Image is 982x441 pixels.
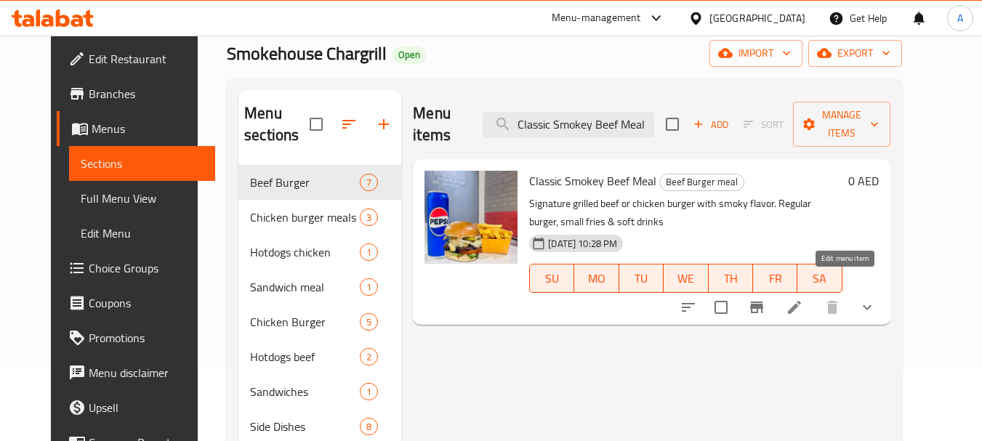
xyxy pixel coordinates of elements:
a: Sections [69,146,215,181]
span: 7 [361,176,377,190]
span: Branches [89,85,204,102]
a: Branches [57,76,215,111]
div: Hotdogs chicken1 [238,235,401,270]
span: 1 [361,280,377,294]
span: Full Menu View [81,190,204,207]
img: Classic Smokey Beef Meal [424,171,518,264]
a: Menu disclaimer [57,355,215,390]
button: WE [664,264,708,293]
span: Select to update [706,292,736,323]
h6: 0 AED [848,171,879,191]
span: 1 [361,385,377,399]
div: Beef Burger meal [659,174,744,191]
span: Chicken burger meals [250,209,360,226]
a: Edit Restaurant [57,41,215,76]
h2: Menu sections [244,102,310,146]
span: Smokehouse Chargrill [227,37,387,70]
a: Coupons [57,286,215,320]
button: Branch-specific-item [739,290,774,325]
a: Choice Groups [57,251,215,286]
div: items [360,418,378,435]
span: 5 [361,315,377,329]
div: items [360,383,378,400]
span: Edit Menu [81,224,204,242]
span: MO [580,268,613,289]
div: items [360,278,378,296]
div: Hotdogs chicken [250,243,360,261]
span: Select section first [734,113,793,136]
button: show more [850,290,885,325]
button: FR [753,264,797,293]
button: TU [619,264,664,293]
span: TU [625,268,658,289]
span: Menus [92,120,204,137]
div: Chicken Burger5 [238,304,401,339]
div: items [360,348,378,365]
span: Sections [81,155,204,172]
div: Beef Burger7 [238,165,401,200]
div: Open [393,46,426,64]
span: 3 [361,211,377,224]
span: Beef Burger [250,174,360,191]
span: Select all sections [301,109,331,139]
button: delete [815,290,850,325]
span: 8 [361,420,377,434]
div: items [360,243,378,261]
button: SU [529,264,574,293]
span: Chicken Burger [250,313,360,331]
button: import [709,40,802,67]
span: Promotions [89,329,204,347]
div: Hotdogs beef2 [238,339,401,374]
button: export [808,40,902,67]
span: A [957,10,963,26]
a: Menus [57,111,215,146]
div: [GEOGRAPHIC_DATA] [709,10,805,26]
span: 2 [361,350,377,364]
span: Sandwich meal [250,278,360,296]
span: Select section [657,109,688,139]
span: 1 [361,246,377,259]
button: MO [574,264,619,293]
div: items [360,313,378,331]
span: TH [715,268,747,289]
span: import [721,44,791,62]
span: WE [669,268,702,289]
span: Add item [688,113,734,136]
span: Choice Groups [89,259,204,277]
span: Upsell [89,399,204,416]
span: Open [393,49,426,61]
a: Full Menu View [69,181,215,216]
span: Menu disclaimer [89,364,204,381]
span: Sandwiches [250,383,360,400]
a: Promotions [57,320,215,355]
span: [DATE] 10:28 PM [542,237,623,251]
h2: Menu items [413,102,464,146]
span: SA [803,268,836,289]
span: Coupons [89,294,204,312]
button: Add [688,113,734,136]
div: Sandwiches1 [238,374,401,409]
svg: Show Choices [858,299,876,316]
span: Side Dishes [250,418,360,435]
span: Add [691,116,731,133]
span: Edit Restaurant [89,50,204,68]
div: Menu-management [552,9,641,27]
span: Hotdogs beef [250,348,360,365]
button: Manage items [793,102,890,147]
button: Add section [366,107,401,142]
input: search [483,112,654,137]
div: Sandwich meal1 [238,270,401,304]
span: Beef Burger meal [660,174,744,190]
button: sort-choices [671,290,706,325]
span: Sort sections [331,107,366,142]
span: SU [536,268,568,289]
div: items [360,209,378,226]
button: TH [709,264,753,293]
